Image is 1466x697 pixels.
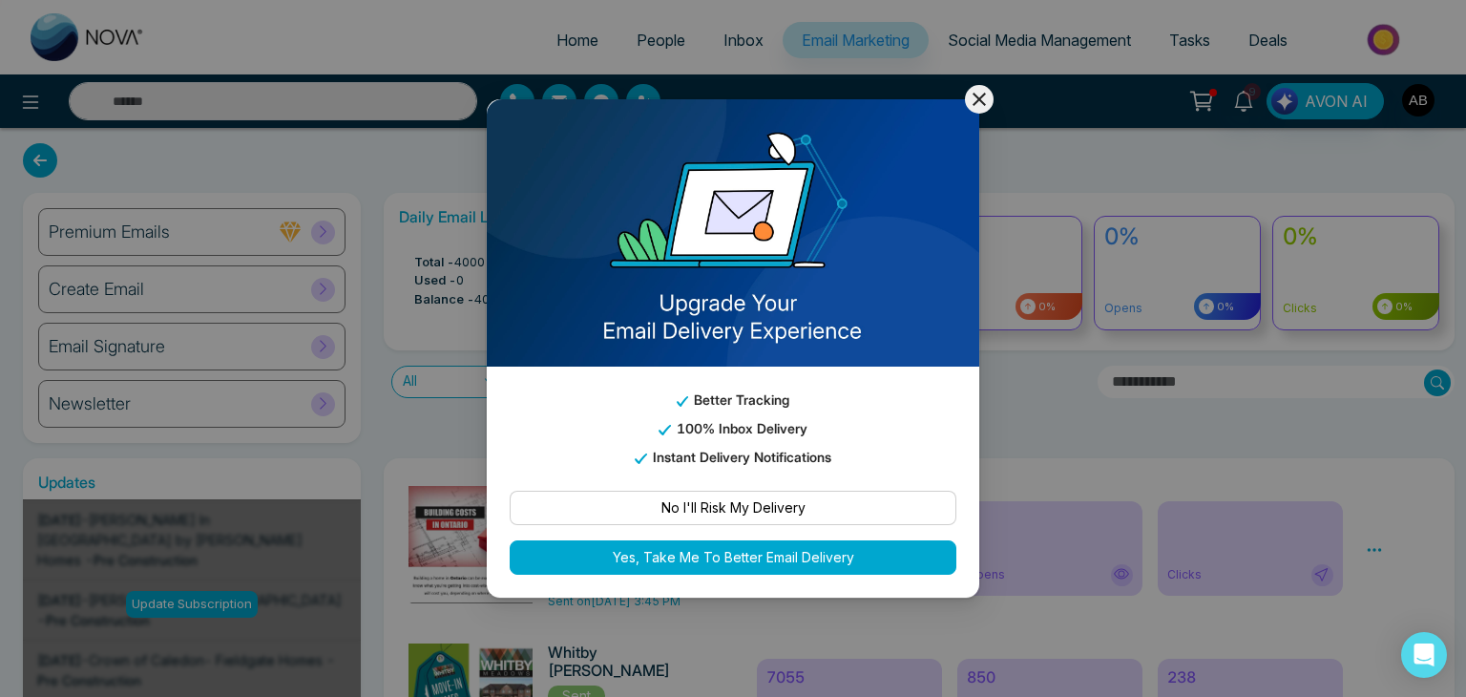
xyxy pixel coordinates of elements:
[510,418,956,439] p: 100% Inbox Delivery
[677,396,688,407] img: tick_email_template.svg
[510,491,956,525] button: No I'll Risk My Delivery
[635,454,646,464] img: tick_email_template.svg
[510,540,956,575] button: Yes, Take Me To Better Email Delivery
[487,99,979,367] img: email_template_bg.png
[510,447,956,468] p: Instant Delivery Notifications
[510,390,956,411] p: Better Tracking
[659,425,670,435] img: tick_email_template.svg
[1401,632,1447,678] div: Open Intercom Messenger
